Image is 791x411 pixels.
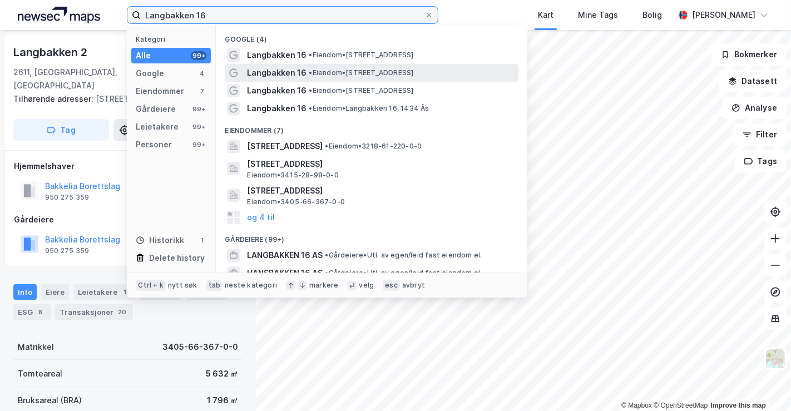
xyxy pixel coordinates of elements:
span: Langbakken 16 [247,66,306,80]
div: Delete history [149,251,205,265]
span: • [325,269,328,277]
button: Tag [13,119,109,141]
div: 1 796 ㎡ [207,394,238,407]
div: 8 [35,306,46,318]
div: 99+ [191,105,206,113]
div: 1 [120,286,131,298]
a: Improve this map [711,402,766,409]
div: Google [136,67,164,80]
div: 99+ [191,122,206,131]
div: Gårdeiere [14,213,242,226]
div: Eiere [41,284,69,300]
div: Hjemmelshaver [14,160,242,173]
span: [STREET_ADDRESS] [247,184,514,197]
div: Google (4) [216,26,527,46]
img: Z [765,348,786,369]
div: Personer [136,138,172,151]
div: Eiendommer (7) [216,117,527,137]
div: neste kategori [225,281,277,290]
div: Bolig [642,8,662,22]
span: HANSBAKKEN 16 AS [247,266,323,280]
span: [STREET_ADDRESS] [247,140,323,153]
span: LANGBAKKEN 16 AS [247,249,323,262]
button: Bokmerker [711,43,787,66]
div: 99+ [191,51,206,60]
input: Søk på adresse, matrikkel, gårdeiere, leietakere eller personer [141,7,424,23]
button: Datasett [719,70,787,92]
span: • [309,68,312,77]
div: 2611, [GEOGRAPHIC_DATA], [GEOGRAPHIC_DATA] [13,66,155,92]
div: 1 [197,236,206,245]
span: Langbakken 16 [247,84,306,97]
span: Gårdeiere • Utl. av egen/leid fast eiendom el. [325,251,482,260]
div: 4 [197,69,206,78]
a: OpenStreetMap [654,402,708,409]
div: tab [206,280,223,291]
span: • [309,86,312,95]
span: • [325,251,328,259]
span: Eiendom • [STREET_ADDRESS] [309,51,413,60]
div: [STREET_ADDRESS] [13,92,234,106]
div: Ctrl + k [136,280,166,291]
div: Leietakere [136,120,179,133]
button: Filter [733,123,787,146]
span: [STREET_ADDRESS] [247,157,514,171]
div: 99+ [191,140,206,149]
div: Leietakere [73,284,135,300]
div: Kategori [136,35,211,43]
div: Alle [136,49,151,62]
iframe: Chat Widget [735,358,791,411]
button: Analyse [722,97,787,119]
a: Mapbox [621,402,652,409]
img: logo.a4113a55bc3d86da70a041830d287a7e.svg [18,7,100,23]
div: 950 275 359 [45,246,89,255]
div: 3405-66-367-0-0 [162,340,238,354]
div: [PERSON_NAME] [692,8,755,22]
span: Tilhørende adresser: [13,94,96,103]
div: Historikk [136,234,184,247]
div: Gårdeiere (99+) [216,226,527,246]
span: Eiendom • 3218-61-220-0-0 [325,142,422,151]
div: Eiendommer [136,85,184,98]
div: markere [309,281,338,290]
div: 5 632 ㎡ [206,367,238,380]
button: og 4 til [247,211,275,224]
div: Kart [538,8,553,22]
span: Eiendom • [STREET_ADDRESS] [309,68,413,77]
span: Langbakken 16 [247,102,306,115]
div: Bruksareal (BRA) [18,394,82,407]
span: • [309,51,312,59]
span: • [325,142,328,150]
button: Tags [735,150,787,172]
span: Eiendom • 3415-28-98-0-0 [247,171,338,180]
div: velg [359,281,374,290]
span: Eiendom • Langbakken 16, 1434 Ås [309,104,429,113]
div: Langbakken 2 [13,43,90,61]
div: 950 275 359 [45,193,89,202]
div: 20 [116,306,128,318]
div: Info [13,284,37,300]
span: Eiendom • [STREET_ADDRESS] [309,86,413,95]
div: avbryt [402,281,425,290]
div: Transaksjoner [55,304,133,320]
div: Tomteareal [18,367,62,380]
div: Gårdeiere [136,102,176,116]
span: Gårdeiere • Utl. av egen/leid fast eiendom el. [325,269,482,278]
div: Matrikkel [18,340,54,354]
div: nytt søk [168,281,197,290]
span: • [309,104,312,112]
div: ESG [13,304,51,320]
div: Mine Tags [578,8,618,22]
span: Langbakken 16 [247,48,306,62]
span: Eiendom • 3405-66-367-0-0 [247,197,345,206]
div: esc [383,280,400,291]
div: 7 [197,87,206,96]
